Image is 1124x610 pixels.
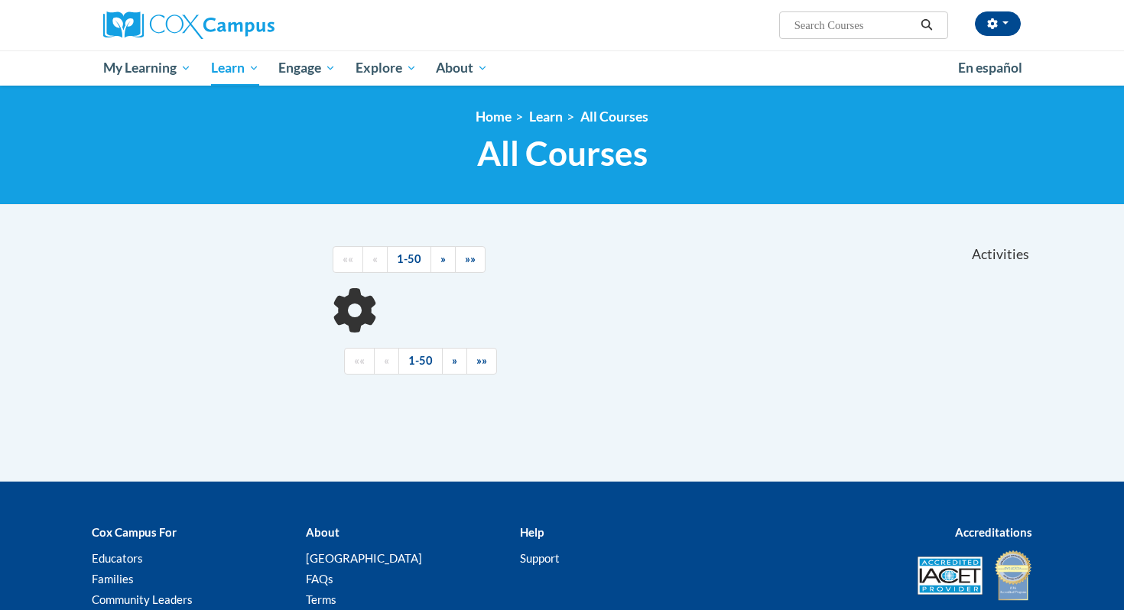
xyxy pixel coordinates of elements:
[268,50,346,86] a: Engage
[306,572,333,586] a: FAQs
[346,50,427,86] a: Explore
[440,252,446,265] span: »
[103,11,275,39] img: Cox Campus
[211,59,259,77] span: Learn
[103,11,394,39] a: Cox Campus
[356,59,417,77] span: Explore
[343,252,353,265] span: ««
[915,16,938,34] button: Search
[333,246,363,273] a: Begining
[92,592,193,606] a: Community Leaders
[278,59,336,77] span: Engage
[306,525,339,539] b: About
[387,246,431,273] a: 1-50
[477,133,648,174] span: All Courses
[994,549,1032,602] img: IDA® Accredited
[476,354,487,367] span: »»
[92,525,177,539] b: Cox Campus For
[975,11,1021,36] button: Account Settings
[520,551,560,565] a: Support
[344,348,375,375] a: Begining
[466,348,497,375] a: End
[92,551,143,565] a: Educators
[354,354,365,367] span: ««
[374,348,399,375] a: Previous
[398,348,443,375] a: 1-50
[92,572,134,586] a: Families
[427,50,499,86] a: About
[306,551,422,565] a: [GEOGRAPHIC_DATA]
[103,59,191,77] span: My Learning
[793,16,915,34] input: Search Courses
[529,109,563,125] a: Learn
[476,109,512,125] a: Home
[436,59,488,77] span: About
[972,246,1029,263] span: Activities
[455,246,486,273] a: End
[80,50,1044,86] div: Main menu
[430,246,456,273] a: Next
[958,60,1022,76] span: En español
[948,52,1032,84] a: En español
[201,50,269,86] a: Learn
[372,252,378,265] span: «
[520,525,544,539] b: Help
[580,109,648,125] a: All Courses
[306,592,336,606] a: Terms
[384,354,389,367] span: «
[918,556,983,595] img: Accredited IACET® Provider
[442,348,467,375] a: Next
[465,252,476,265] span: »»
[955,525,1032,539] b: Accreditations
[452,354,457,367] span: »
[93,50,201,86] a: My Learning
[362,246,388,273] a: Previous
